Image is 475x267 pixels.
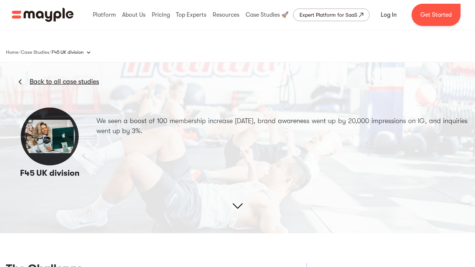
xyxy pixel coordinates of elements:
a: Log In [372,6,406,24]
div: / [49,49,52,56]
a: Back to all case studies [30,77,99,86]
a: Expert Platform for SaaS [293,9,370,21]
div: Top Experts [174,3,208,27]
div: F45 UK division [52,45,98,60]
div: F45 UK division [52,49,83,56]
a: Home [6,48,19,57]
div: Pricing [150,3,172,27]
div: Platform [91,3,118,27]
img: Mayple logo [12,8,73,22]
a: Get Started [412,4,461,26]
div: / [19,49,21,56]
a: home [12,8,73,22]
a: Case Studies [21,48,49,57]
div: About Us [120,3,147,27]
div: Resources [211,3,241,27]
div: Expert Platform for SaaS [299,10,357,19]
